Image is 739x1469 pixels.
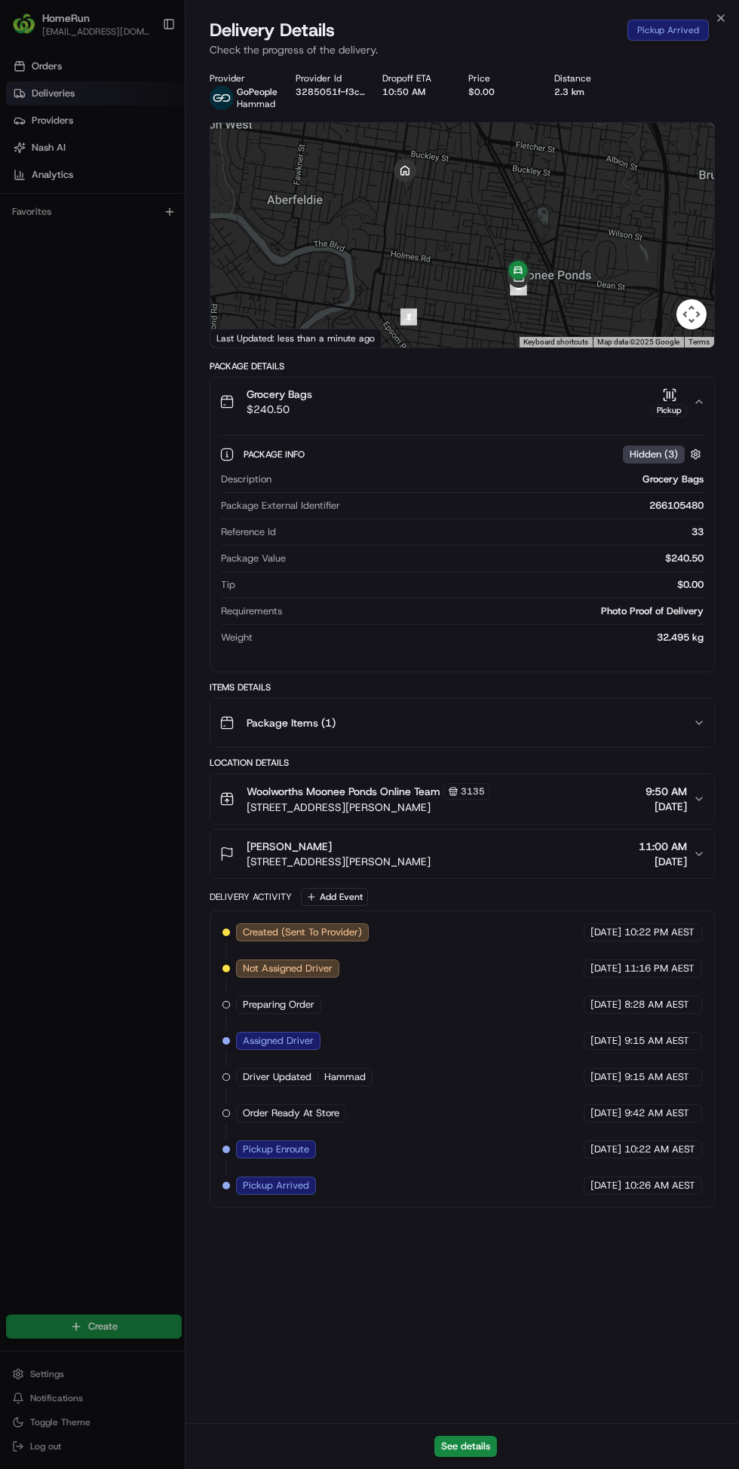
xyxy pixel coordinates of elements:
[247,800,490,815] span: [STREET_ADDRESS][PERSON_NAME]
[324,1070,366,1084] span: Hammad
[47,274,122,286] span: [PERSON_NAME]
[624,962,695,975] span: 11:16 PM AEST
[652,387,687,417] button: Pickup
[639,854,687,869] span: [DATE]
[15,144,42,171] img: 1736555255976-a54dd68f-1ca7-489b-9aae-adbdc363a1c4
[221,499,340,513] span: Package External Identifier
[241,578,704,592] div: $0.00
[590,926,621,939] span: [DATE]
[590,1143,621,1156] span: [DATE]
[15,219,39,243] img: Brigitte Vinadas
[394,302,423,331] div: 2
[243,1143,309,1156] span: Pickup Enroute
[652,404,687,417] div: Pickup
[15,15,45,45] img: Nash
[282,525,704,539] div: 33
[624,1106,689,1120] span: 9:42 AM AEST
[554,86,628,98] div: 2.3 km
[597,338,679,346] span: Map data ©2025 Google
[133,274,164,286] span: [DATE]
[106,373,182,385] a: Powered byPylon
[243,1034,314,1048] span: Assigned Driver
[68,144,247,159] div: Start new chat
[688,338,710,346] a: Terms (opens in new tab)
[15,260,39,284] img: Jess Findlay
[210,329,382,347] div: Last Updated: less than a minute ago
[645,784,687,799] span: 9:50 AM
[256,148,274,167] button: Start new chat
[210,774,714,824] button: Woolworths Moonee Ponds Online Team3135[STREET_ADDRESS][PERSON_NAME]9:50 AM[DATE]
[676,299,707,329] button: Map camera controls
[590,1106,621,1120] span: [DATE]
[244,448,308,461] span: Package Info
[210,18,335,42] span: Delivery Details
[247,715,336,730] span: Package Items ( 1 )
[624,1034,689,1048] span: 9:15 AM AEST
[247,402,312,417] span: $240.50
[590,1070,621,1084] span: [DATE]
[15,338,27,350] div: 📗
[214,328,264,347] a: Open this area in Google Maps (opens a new window)
[590,998,621,1011] span: [DATE]
[210,830,714,878] button: [PERSON_NAME][STREET_ADDRESS][PERSON_NAME]11:00 AM[DATE]
[468,72,542,84] div: Price
[32,144,59,171] img: 8016278978528_b943e370aa5ada12b00a_72.png
[247,784,440,799] span: Woolworths Moonee Ponds Online Team
[624,1143,695,1156] span: 10:22 AM AEST
[221,604,282,618] span: Requirements
[210,72,284,84] div: Provider
[624,926,695,939] span: 10:22 PM AEST
[15,196,101,208] div: Past conversations
[68,159,207,171] div: We're available if you need us!
[247,387,312,402] span: Grocery Bags
[243,1070,311,1084] span: Driver Updated
[221,578,235,592] span: Tip
[30,234,42,246] img: 1736555255976-a54dd68f-1ca7-489b-9aae-adbdc363a1c4
[292,552,704,565] div: $240.50
[523,337,588,347] button: Keyboard shortcuts
[150,374,182,385] span: Pylon
[382,86,456,98] div: 10:50 AM
[221,552,286,565] span: Package Value
[247,839,332,854] span: [PERSON_NAME]
[554,72,628,84] div: Distance
[301,888,368,906] button: Add Event
[243,962,333,975] span: Not Assigned Driver
[278,473,704,486] div: Grocery Bags
[243,926,362,939] span: Created (Sent To Provider)
[9,331,121,358] a: 📗Knowledge Base
[624,1070,689,1084] span: 9:15 AM AEST
[382,72,456,84] div: Dropoff ETA
[47,234,122,246] span: [PERSON_NAME]
[210,891,292,903] div: Delivery Activity
[468,86,542,98] div: $0.00
[210,699,714,747] button: Package Items (1)
[237,86,278,98] span: GoPeople
[243,1106,339,1120] span: Order Ready At Store
[296,86,369,98] button: 3285051f-f3c1-cb5a-db22-2198775cefd8
[39,97,249,113] input: Clear
[243,1179,309,1192] span: Pickup Arrived
[623,445,705,464] button: Hidden (3)
[210,757,715,769] div: Location Details
[234,193,274,211] button: See all
[247,854,431,869] span: [STREET_ADDRESS][PERSON_NAME]
[121,331,248,358] a: 💻API Documentation
[125,234,130,246] span: •
[243,998,314,1011] span: Preparing Order
[630,448,678,461] span: Hidden ( 3 )
[210,378,714,426] button: Grocery Bags$240.50Pickup
[259,631,704,644] div: 32.495 kg
[143,337,242,352] span: API Documentation
[210,42,715,57] p: Check the progress of the delivery.
[133,234,164,246] span: [DATE]
[125,274,130,286] span: •
[210,426,714,672] div: Grocery Bags$240.50Pickup
[221,631,253,644] span: Weight
[624,998,689,1011] span: 8:28 AM AEST
[210,86,234,110] img: gopeople_logo.png
[624,1179,695,1192] span: 10:26 AM AEST
[296,72,369,84] div: Provider Id
[288,604,704,618] div: Photo Proof of Delivery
